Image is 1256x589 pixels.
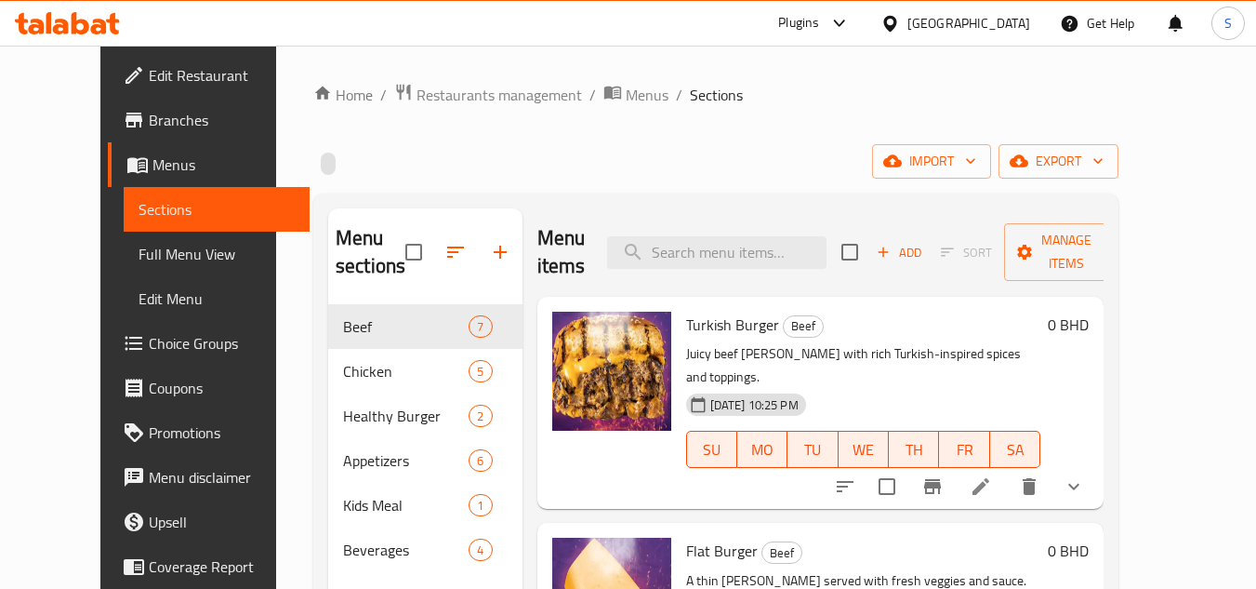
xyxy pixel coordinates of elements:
span: Upsell [149,511,296,533]
span: import [887,150,976,173]
a: Menu disclaimer [108,455,311,500]
button: WE [839,431,889,468]
div: Healthy Burger2 [328,394,522,438]
a: Edit Menu [124,276,311,321]
span: Edit Menu [139,288,296,310]
a: Promotions [108,410,311,455]
span: 2 [469,408,491,425]
button: import [872,144,991,179]
a: Edit menu item [970,475,992,498]
a: Restaurants management [394,83,582,107]
button: Manage items [1004,223,1129,281]
nav: breadcrumb [313,83,1118,107]
a: Sections [124,187,311,232]
img: Turkish Burger [552,312,671,431]
span: Coverage Report [149,556,296,578]
span: Menus [626,84,668,106]
div: Kids Meal [343,494,469,516]
span: Promotions [149,422,296,444]
span: [DATE] 10:25 PM [703,396,806,414]
span: 7 [469,318,491,336]
span: Beef [784,315,823,337]
span: TU [795,436,830,463]
span: Full Menu View [139,243,296,265]
button: TH [889,431,939,468]
h6: 0 BHD [1048,538,1089,564]
span: SU [694,436,730,463]
a: Edit Restaurant [108,53,311,98]
div: Beef7 [328,304,522,349]
div: Appetizers6 [328,438,522,483]
div: Healthy Burger [343,405,469,427]
button: TU [787,431,838,468]
span: Branches [149,109,296,131]
span: Menu disclaimer [149,466,296,489]
div: Plugins [778,12,819,34]
button: export [998,144,1118,179]
div: Beef [761,542,802,564]
li: / [589,84,596,106]
span: 4 [469,542,491,559]
button: SU [686,431,737,468]
span: Restaurants management [416,84,582,106]
div: items [469,494,492,516]
span: Add item [869,238,929,267]
div: Chicken5 [328,349,522,394]
span: Appetizers [343,449,469,472]
button: show more [1051,464,1096,509]
div: [GEOGRAPHIC_DATA] [907,13,1030,33]
a: Choice Groups [108,321,311,366]
span: export [1013,150,1104,173]
span: Sections [690,84,743,106]
div: items [469,405,492,427]
span: Select to update [867,467,906,506]
button: SA [990,431,1040,468]
span: Flat Burger [686,537,758,565]
h2: Menu sections [336,224,405,280]
span: Select all sections [394,233,433,272]
span: SA [998,436,1033,463]
li: / [380,84,387,106]
span: Sections [139,198,296,221]
a: Coupons [108,366,311,410]
span: Select section [830,233,869,272]
a: Menus [603,83,668,107]
div: items [469,315,492,338]
button: sort-choices [823,464,867,509]
span: Beef [762,542,801,564]
span: Choice Groups [149,332,296,355]
span: Add [874,242,924,263]
a: Full Menu View [124,232,311,276]
span: Chicken [343,360,469,382]
button: delete [1007,464,1051,509]
nav: Menu sections [328,297,522,580]
span: WE [846,436,881,463]
a: Branches [108,98,311,142]
a: Upsell [108,500,311,544]
button: Add [869,238,929,267]
span: FR [946,436,982,463]
span: TH [896,436,932,463]
button: Branch-specific-item [910,464,955,509]
li: / [676,84,682,106]
span: Menus [152,154,296,176]
span: Select section first [929,238,1004,267]
span: MO [745,436,780,463]
svg: Show Choices [1063,475,1085,498]
span: 1 [469,497,491,515]
a: Menus [108,142,311,187]
span: Beef [343,315,469,338]
a: Coverage Report [108,544,311,589]
span: Beverages [343,539,469,561]
button: FR [939,431,989,468]
span: Turkish Burger [686,311,779,339]
button: MO [737,431,787,468]
a: Home [313,84,373,106]
span: Sort sections [433,230,478,274]
span: 6 [469,452,491,470]
div: Beef [783,315,824,338]
span: Manage items [1019,229,1114,275]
